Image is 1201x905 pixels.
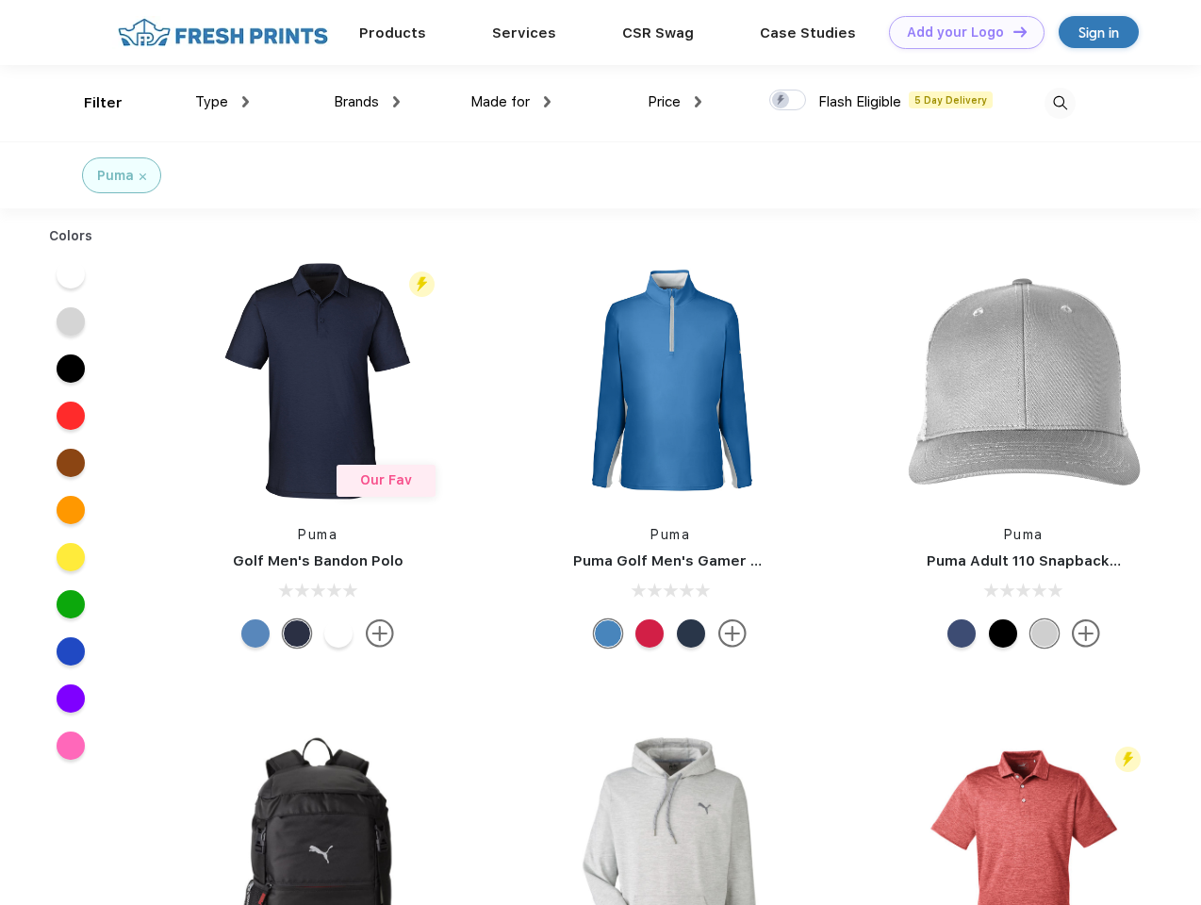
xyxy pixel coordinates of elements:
span: Brands [334,93,379,110]
span: Our Fav [360,472,412,487]
img: fo%20logo%202.webp [112,16,334,49]
img: filter_cancel.svg [140,173,146,180]
a: Sign in [1059,16,1139,48]
div: Sign in [1078,22,1119,43]
div: Bright White [324,619,353,648]
span: 5 Day Delivery [909,91,993,108]
img: flash_active_toggle.svg [1115,747,1141,772]
a: Services [492,25,556,41]
img: func=resize&h=266 [192,255,443,506]
div: Add your Logo [907,25,1004,41]
img: dropdown.png [695,96,701,107]
div: Puma [97,166,134,186]
a: Puma [298,527,337,542]
span: Price [648,93,681,110]
div: Colors [35,226,107,246]
img: more.svg [366,619,394,648]
img: desktop_search.svg [1045,88,1076,119]
img: more.svg [718,619,747,648]
div: Lake Blue [241,619,270,648]
div: Ski Patrol [635,619,664,648]
img: more.svg [1072,619,1100,648]
div: Bright Cobalt [594,619,622,648]
a: Puma Golf Men's Gamer Golf Quarter-Zip [573,552,871,569]
div: Filter [84,92,123,114]
a: CSR Swag [622,25,694,41]
a: Puma [1004,527,1044,542]
div: Navy Blazer [677,619,705,648]
div: Peacoat Qut Shd [947,619,976,648]
img: dropdown.png [393,96,400,107]
a: Golf Men's Bandon Polo [233,552,403,569]
a: Products [359,25,426,41]
img: DT [1013,26,1027,37]
div: Quarry Brt Whit [1030,619,1059,648]
div: Pma Blk Pma Blk [989,619,1017,648]
img: func=resize&h=266 [898,255,1149,506]
img: dropdown.png [544,96,551,107]
span: Made for [470,93,530,110]
span: Flash Eligible [818,93,901,110]
img: flash_active_toggle.svg [409,271,435,297]
img: dropdown.png [242,96,249,107]
div: Navy Blazer [283,619,311,648]
img: func=resize&h=266 [545,255,796,506]
span: Type [195,93,228,110]
a: Puma [650,527,690,542]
